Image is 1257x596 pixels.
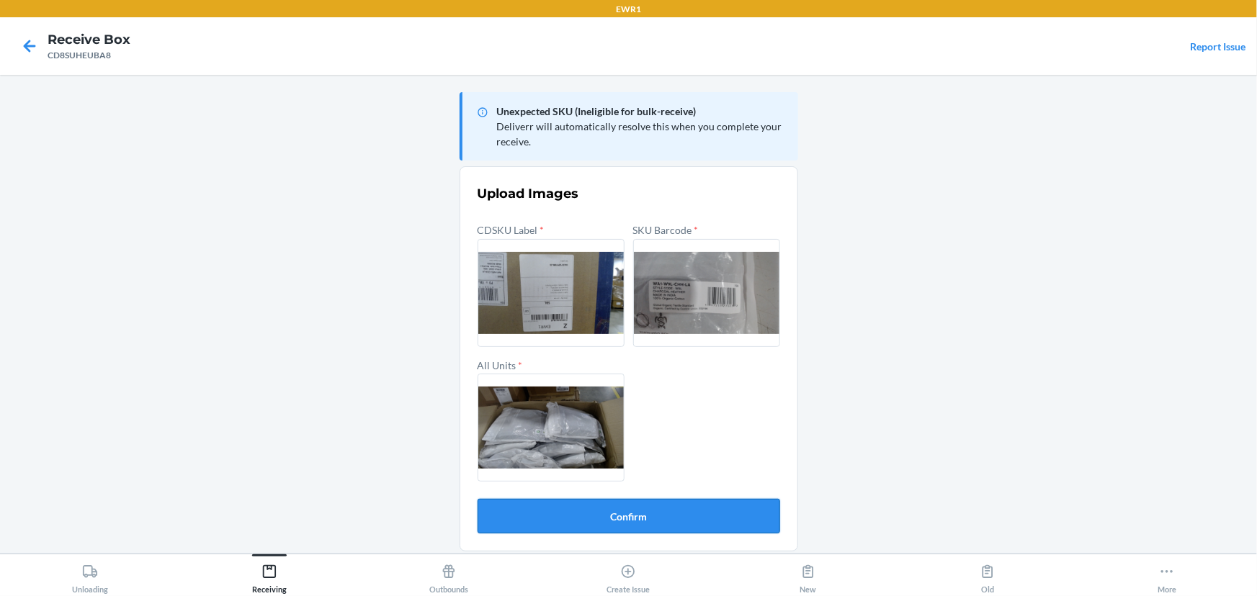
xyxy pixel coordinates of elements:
[1158,558,1176,594] div: More
[179,554,359,594] button: Receiving
[607,558,650,594] div: Create Issue
[252,558,287,594] div: Receiving
[800,558,816,594] div: New
[48,49,130,62] div: CD8SUHEUBA8
[633,224,699,236] label: SKU Barcode
[429,558,468,594] div: Outbounds
[478,224,545,236] label: CDSKU Label
[48,30,130,49] h4: Receive Box
[718,554,898,594] button: New
[497,119,787,149] p: Deliverr will automatically resolve this when you complete your receive.
[478,359,523,371] label: All Units
[497,104,787,119] p: Unexpected SKU (Ineligible for bulk-receive)
[539,554,718,594] button: Create Issue
[478,499,780,533] button: Confirm
[1190,40,1245,53] a: Report Issue
[616,3,641,16] p: EWR1
[1078,554,1257,594] button: More
[898,554,1077,594] button: Old
[980,558,996,594] div: Old
[359,554,539,594] button: Outbounds
[72,558,108,594] div: Unloading
[478,184,780,203] h3: Upload Images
